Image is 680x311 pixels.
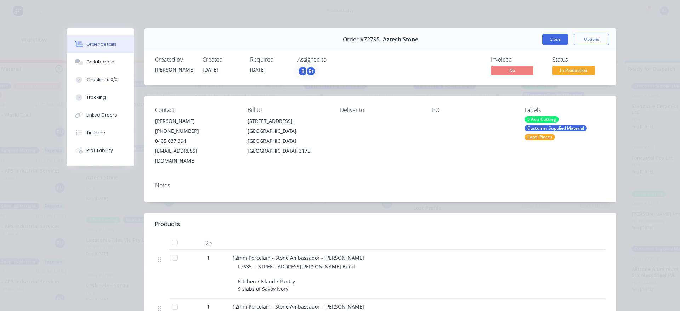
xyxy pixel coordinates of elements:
[86,41,117,47] div: Order details
[552,66,595,75] span: In Production
[491,66,533,75] span: No
[86,59,114,65] div: Collaborate
[155,116,236,166] div: [PERSON_NAME][PHONE_NUMBER]0405 037 394[EMAIL_ADDRESS][DOMAIN_NAME]
[248,126,329,156] div: [GEOGRAPHIC_DATA], [GEOGRAPHIC_DATA], [GEOGRAPHIC_DATA], 3175
[250,56,289,63] div: Required
[67,106,134,124] button: Linked Orders
[86,77,118,83] div: Checklists 0/0
[343,36,383,43] span: Order #72795 -
[67,53,134,71] button: Collaborate
[207,303,210,310] span: 1
[67,124,134,142] button: Timeline
[250,66,266,73] span: [DATE]
[203,66,218,73] span: [DATE]
[306,66,316,77] div: Rr
[297,66,316,77] button: BRr
[232,254,364,261] span: 12mm Porcelain - Stone Ambassador - [PERSON_NAME]
[552,56,606,63] div: Status
[491,56,544,63] div: Invoiced
[542,34,568,45] button: Close
[525,116,559,123] div: 5 Axis Cutting
[155,220,180,228] div: Products
[232,303,364,310] span: 12mm Porcelain - Stone Ambassador - [PERSON_NAME]
[155,126,236,136] div: [PHONE_NUMBER]
[248,116,329,126] div: [STREET_ADDRESS]
[574,34,609,45] button: Options
[187,236,229,250] div: Qty
[155,182,606,189] div: Notes
[155,56,194,63] div: Created by
[432,107,513,113] div: PO
[248,116,329,156] div: [STREET_ADDRESS][GEOGRAPHIC_DATA], [GEOGRAPHIC_DATA], [GEOGRAPHIC_DATA], 3175
[238,263,356,292] span: F7635 - [STREET_ADDRESS][PERSON_NAME] Build Kitchen / Island / Pantry 9 slabs of Savoy Ivory
[155,107,236,113] div: Contact
[297,56,368,63] div: Assigned to
[155,66,194,73] div: [PERSON_NAME]
[67,71,134,89] button: Checklists 0/0
[67,142,134,159] button: Profitability
[525,134,555,140] div: Label Pieces
[155,116,236,126] div: [PERSON_NAME]
[207,254,210,261] span: 1
[203,56,242,63] div: Created
[86,112,117,118] div: Linked Orders
[525,125,587,131] div: Customer Supplied Material
[340,107,421,113] div: Deliver to
[383,36,418,43] span: Aztech Stone
[67,89,134,106] button: Tracking
[248,107,329,113] div: Bill to
[525,107,606,113] div: Labels
[67,35,134,53] button: Order details
[552,66,595,77] button: In Production
[155,136,236,146] div: 0405 037 394
[155,146,236,166] div: [EMAIL_ADDRESS][DOMAIN_NAME]
[86,94,106,101] div: Tracking
[297,66,308,77] div: B
[86,147,113,154] div: Profitability
[86,130,105,136] div: Timeline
